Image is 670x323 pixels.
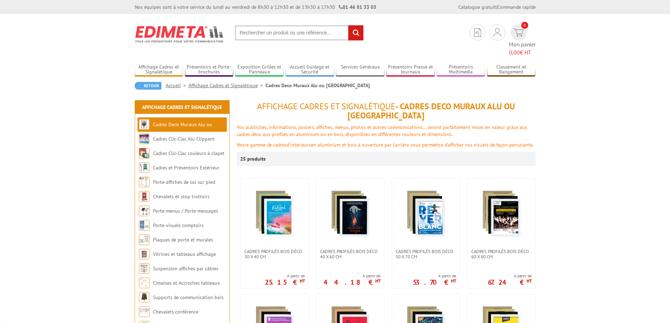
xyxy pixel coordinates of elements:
[139,191,149,202] img: Chevalets et stop trottoirs
[153,208,218,214] a: Porte-menus / Porte-messages
[153,251,216,257] a: Vitrines et tableaux affichage
[139,206,149,216] img: Porte-menus / Porte-messages
[386,64,435,76] a: Présentoirs Presse et Journaux
[153,179,215,185] a: Porte-affiches de sol sur pied
[135,21,224,47] img: Edimeta
[153,193,210,200] a: Chevalets et stop trottoirs
[241,249,308,259] a: Cadres Profilés Bois Déco 30 x 40 cm
[336,64,384,76] a: Services Généraux
[326,189,375,238] img: Cadres Profilés Bois Déco 40 x 60 cm
[509,24,536,57] a: devis rapide 0 Mon panier 0,00€ HT
[237,102,536,121] h1: - Cadres Deco Muraux Alu ou [GEOGRAPHIC_DATA]
[142,104,222,110] a: Affichage Cadres et Signalétique
[493,28,501,37] img: devis rapide
[139,162,149,173] img: Cadres et Présentoirs Extérieur
[375,278,381,284] sup: HT
[135,82,161,90] a: Retour
[300,278,305,284] sup: HT
[458,4,536,11] div: |
[139,278,149,288] img: Cimaises et Accroches tableaux
[488,280,532,284] p: 67.24 €
[153,265,218,272] a: Suspension affiches par câbles
[257,101,395,112] span: Affichage Cadres et Signalétique
[324,280,381,284] p: 44.18 €
[286,64,334,76] a: Accueil Guidage et Sécurité
[396,249,456,259] span: Cadres Profilés Bois Déco 50 x 70 cm
[527,278,532,284] sup: HT
[139,306,149,317] img: Chevalets conférence
[139,177,149,187] img: Porte-affiches de sol sur pied
[153,309,198,315] a: Chevalets conférence
[235,25,364,40] input: Rechercher un produit ou une référence...
[348,25,363,40] input: rechercher
[139,249,149,259] img: Vitrines et tableaux affichage
[468,249,535,259] a: Cadres Profilés Bois Déco 60 x 80 cm
[153,136,215,142] a: Cadres Clic-Clac Alu Clippant
[153,237,213,243] a: Plaques de porte et murales
[474,28,481,37] img: devis rapide
[139,292,149,303] img: Supports de communication bois
[339,4,376,10] strong: 01 46 81 33 03
[509,49,536,57] span: € HT
[250,189,299,238] img: Cadres Profilés Bois Déco 30 x 40 cm
[139,263,149,274] img: Suspension affiches par câbles
[139,121,212,142] a: Cadres Deco Muraux Alu ou [GEOGRAPHIC_DATA]
[237,142,287,148] font: Notre gamme de cadres
[266,82,370,89] li: Cadres Deco Muraux Alu ou [GEOGRAPHIC_DATA]
[413,280,456,284] p: 53.70 €
[451,278,456,284] sup: HT
[477,189,526,238] img: Cadres Profilés Bois Déco 60 x 80 cm
[287,142,311,148] font: d'intérieurs
[153,222,204,228] a: Porte-visuels comptoirs
[139,148,149,159] img: Cadres Clic-Clac couleurs à clapet
[153,280,220,286] a: Cimaises et Accroches tableaux
[153,150,224,156] a: Cadres Clic-Clac couleurs à clapet
[139,220,149,231] img: Porte-visuels comptoirs
[153,294,224,301] a: Supports de communication bois
[320,249,381,259] span: Cadres Profilés Bois Déco 40 x 60 cm
[166,82,189,89] a: Accueil
[324,273,381,279] span: A partir de
[513,28,524,37] img: devis rapide
[497,4,536,10] a: Commande rapide
[437,64,485,76] a: Présentoirs Multimédia
[311,142,534,148] font: en aluminium et bois à ouverture par l'arrière vous permettra d’afficher vos visuels de façon per...
[135,64,183,76] a: Affichage Cadres et Signalétique
[487,64,536,76] a: Classement et Rangement
[521,22,528,29] span: 0
[265,280,305,284] p: 25.15 €
[235,64,284,76] a: Exposition Grilles et Panneaux
[240,152,267,166] p: 25 produits
[185,64,234,76] a: Présentoirs et Porte-brochures
[237,124,527,137] font: Vos publicités, informations, posters, affiches, menus, photos et autres communications... seront...
[139,234,149,245] img: Plaques de porte et murales
[401,189,451,238] img: Cadres Profilés Bois Déco 50 x 70 cm
[509,40,536,57] span: Mon panier
[413,273,456,279] span: A partir de
[392,249,460,259] a: Cadres Profilés Bois Déco 50 x 70 cm
[471,249,532,259] span: Cadres Profilés Bois Déco 60 x 80 cm
[189,82,266,89] a: Affichage Cadres et Signalétique
[317,249,384,259] a: Cadres Profilés Bois Déco 40 x 60 cm
[135,4,376,11] div: Nos équipes sont à votre service du lundi au vendredi de 8h30 à 12h30 et de 13h30 à 17h30
[244,249,305,259] span: Cadres Profilés Bois Déco 30 x 40 cm
[265,273,305,279] span: A partir de
[153,164,219,171] a: Cadres et Présentoirs Extérieur
[509,49,520,56] span: 0,00
[488,273,532,279] span: A partir de
[139,119,149,130] img: Cadres Deco Muraux Alu ou Bois
[458,4,496,10] a: Catalogue gratuit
